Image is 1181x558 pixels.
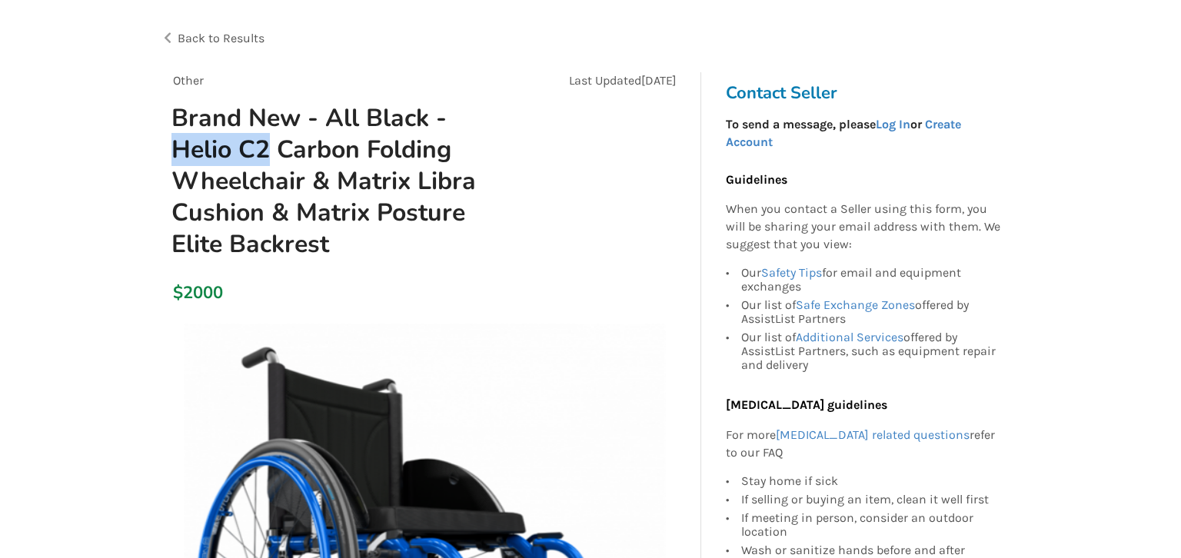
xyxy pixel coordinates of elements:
a: Log In [876,117,910,131]
span: Last Updated [569,73,641,88]
span: Other [173,73,204,88]
a: Safe Exchange Zones [796,297,915,312]
strong: To send a message, please or [726,117,961,149]
div: $2000 [173,282,181,304]
span: [DATE] [641,73,677,88]
span: Back to Results [178,31,264,45]
div: Our for email and equipment exchanges [741,266,1001,296]
a: Create Account [726,117,961,149]
h3: Contact Seller [726,82,1009,104]
b: [MEDICAL_DATA] guidelines [726,397,887,412]
div: Our list of offered by AssistList Partners, such as equipment repair and delivery [741,328,1001,372]
p: For more refer to our FAQ [726,427,1001,462]
h1: Brand New - All Black - Helio C2 Carbon Folding Wheelchair & Matrix Libra Cushion & Matrix Postur... [159,102,523,261]
b: Guidelines [726,172,787,187]
div: If selling or buying an item, clean it well first [741,490,1001,509]
a: Safety Tips [761,265,822,280]
p: When you contact a Seller using this form, you will be sharing your email address with them. We s... [726,201,1001,254]
div: Stay home if sick [741,474,1001,490]
a: [MEDICAL_DATA] related questions [776,427,970,442]
a: Additional Services [796,330,903,344]
div: Our list of offered by AssistList Partners [741,296,1001,328]
div: If meeting in person, consider an outdoor location [741,509,1001,541]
